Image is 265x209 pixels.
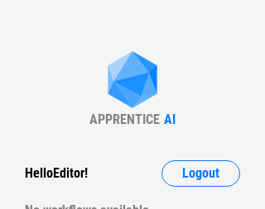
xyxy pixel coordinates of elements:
[99,51,166,112] img: Apprentice AI
[161,160,240,187] button: Logout
[89,112,160,127] div: APPRENTICE
[25,160,88,187] div: Hello Editor !
[182,167,219,180] span: Logout
[164,112,176,127] div: AI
